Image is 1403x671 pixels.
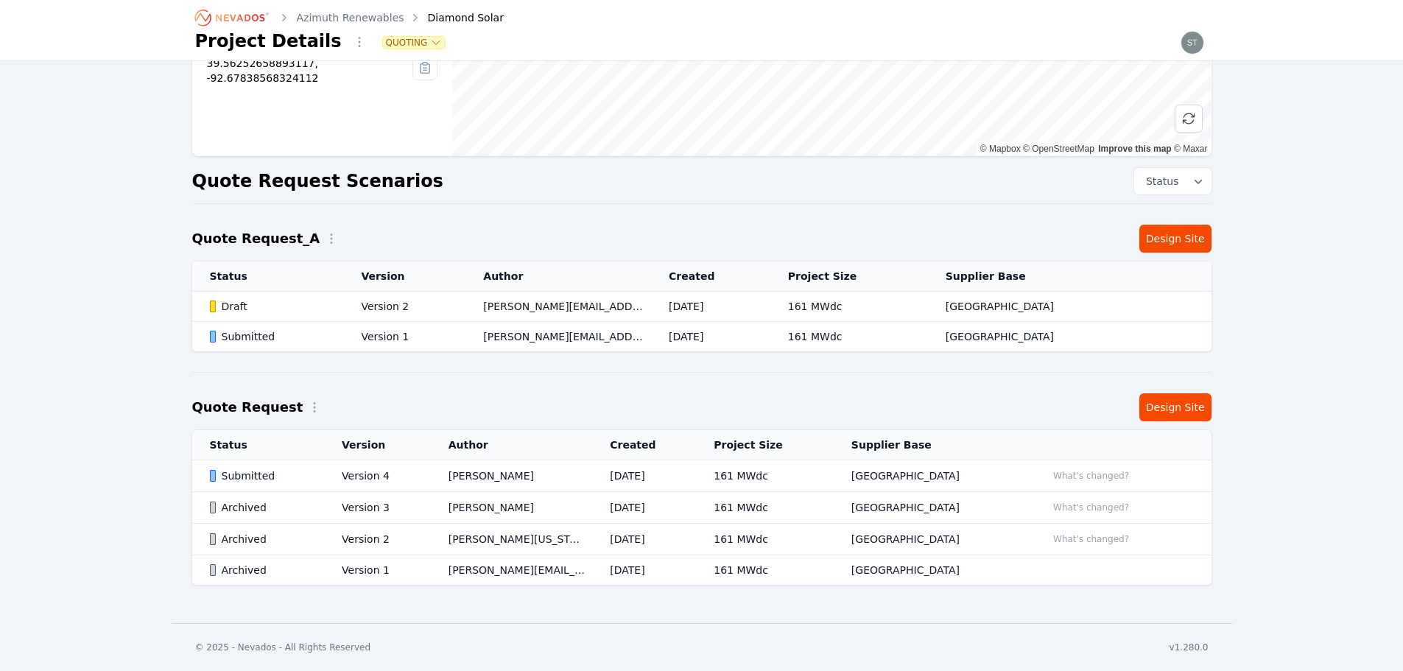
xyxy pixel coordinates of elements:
a: Improve this map [1098,144,1171,154]
div: Archived [210,532,317,547]
img: steve.mustaro@nevados.solar [1181,31,1204,55]
a: Maxar [1174,144,1208,154]
tr: SubmittedVersion 1[PERSON_NAME][EMAIL_ADDRESS][PERSON_NAME][DOMAIN_NAME][DATE]161 MWdc[GEOGRAPHIC... [192,322,1212,352]
td: [GEOGRAPHIC_DATA] [834,555,1029,586]
td: [DATE] [592,460,696,492]
td: [DATE] [592,524,696,555]
td: [GEOGRAPHIC_DATA] [834,524,1029,555]
td: 161 MWdc [770,292,928,322]
th: Project Size [696,430,834,460]
th: Version [343,261,465,292]
th: Author [465,261,651,292]
div: Diamond Solar [407,10,504,25]
td: Version 1 [324,555,431,586]
h2: Quote Request Scenarios [192,169,443,193]
th: Supplier Base [834,430,1029,460]
td: Version 1 [343,322,465,352]
td: [PERSON_NAME][EMAIL_ADDRESS][DOMAIN_NAME] [431,555,593,586]
button: What's changed? [1047,531,1136,547]
th: Author [431,430,593,460]
tr: ArchivedVersion 2[PERSON_NAME][US_STATE][DATE]161 MWdc[GEOGRAPHIC_DATA]What's changed? [192,524,1212,555]
td: [DATE] [592,555,696,586]
div: © 2025 - Nevados - All Rights Reserved [195,642,371,653]
div: Submitted [210,468,317,483]
th: Supplier Base [928,261,1152,292]
tr: ArchivedVersion 1[PERSON_NAME][EMAIL_ADDRESS][DOMAIN_NAME][DATE]161 MWdc[GEOGRAPHIC_DATA] [192,555,1212,586]
h1: Project Details [195,29,342,53]
div: Submitted [210,329,337,344]
a: Design Site [1139,225,1212,253]
td: [GEOGRAPHIC_DATA] [834,492,1029,524]
tr: DraftVersion 2[PERSON_NAME][EMAIL_ADDRESS][DOMAIN_NAME][DATE]161 MWdc[GEOGRAPHIC_DATA] [192,292,1212,322]
td: 161 MWdc [770,322,928,352]
td: [GEOGRAPHIC_DATA] [928,292,1152,322]
th: Version [324,430,431,460]
td: [PERSON_NAME][EMAIL_ADDRESS][PERSON_NAME][DOMAIN_NAME] [465,322,651,352]
div: Archived [210,500,317,515]
td: [GEOGRAPHIC_DATA] [928,322,1152,352]
a: Mapbox [980,144,1021,154]
button: What's changed? [1047,499,1136,516]
button: Status [1134,168,1212,194]
td: [PERSON_NAME][EMAIL_ADDRESS][DOMAIN_NAME] [465,292,651,322]
td: [PERSON_NAME][US_STATE] [431,524,593,555]
td: [PERSON_NAME] [431,460,593,492]
td: 161 MWdc [696,524,834,555]
div: v1.280.0 [1170,642,1209,653]
td: [DATE] [651,292,770,322]
div: Draft [210,299,337,314]
div: Archived [210,563,317,577]
button: What's changed? [1047,468,1136,484]
button: Quoting [383,37,446,49]
div: 39.56252658893117, -92.67838568324112 [207,56,413,85]
h2: Quote Request_A [192,228,320,249]
td: [PERSON_NAME] [431,492,593,524]
th: Status [192,430,325,460]
td: 161 MWdc [696,555,834,586]
a: Azimuth Renewables [297,10,404,25]
th: Created [651,261,770,292]
th: Project Size [770,261,928,292]
th: Created [592,430,696,460]
tr: ArchivedVersion 3[PERSON_NAME][DATE]161 MWdc[GEOGRAPHIC_DATA]What's changed? [192,492,1212,524]
tr: SubmittedVersion 4[PERSON_NAME][DATE]161 MWdc[GEOGRAPHIC_DATA]What's changed? [192,460,1212,492]
td: Version 4 [324,460,431,492]
td: 161 MWdc [696,492,834,524]
td: Version 3 [324,492,431,524]
a: OpenStreetMap [1023,144,1094,154]
th: Status [192,261,344,292]
td: [GEOGRAPHIC_DATA] [834,460,1029,492]
td: Version 2 [343,292,465,322]
a: Design Site [1139,393,1212,421]
td: 161 MWdc [696,460,834,492]
td: Version 2 [324,524,431,555]
td: [DATE] [592,492,696,524]
h2: Quote Request [192,397,303,418]
nav: Breadcrumb [195,6,504,29]
span: Status [1140,174,1179,189]
td: [DATE] [651,322,770,352]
